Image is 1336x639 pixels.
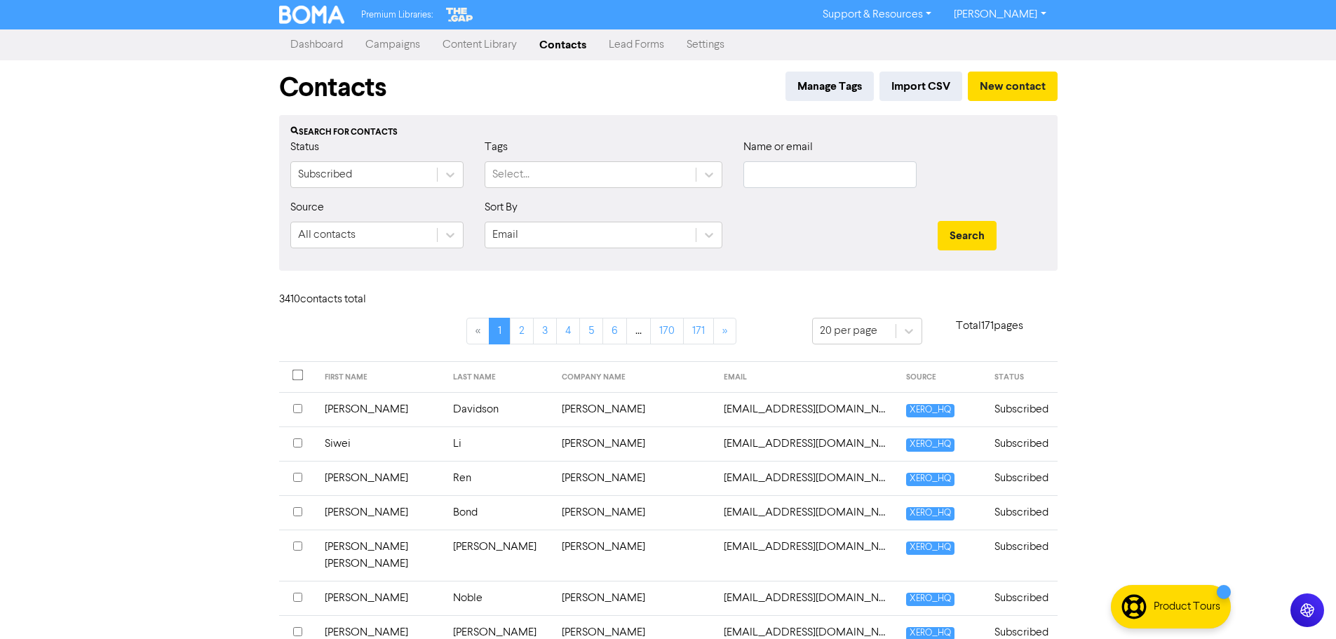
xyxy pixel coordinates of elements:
div: Search for contacts [290,126,1046,139]
td: [PERSON_NAME] [316,461,445,495]
td: 222pnn@gmail.com [715,581,898,615]
td: 1033132005@qq.com [715,426,898,461]
a: Page 6 [602,318,627,344]
span: Premium Libraries: [361,11,433,20]
a: Page 4 [556,318,580,344]
button: Search [938,221,997,250]
td: Bond [445,495,553,530]
span: XERO_HQ [906,542,954,555]
td: Subscribed [986,392,1057,426]
td: [PERSON_NAME] [553,392,716,426]
a: Content Library [431,31,528,59]
td: [PERSON_NAME] [553,426,716,461]
span: XERO_HQ [906,438,954,452]
td: Subscribed [986,581,1057,615]
a: Lead Forms [598,31,675,59]
iframe: Chat Widget [1266,572,1336,639]
a: Campaigns [354,31,431,59]
label: Status [290,139,319,156]
a: Page 171 [683,318,714,344]
button: Manage Tags [785,72,874,101]
a: Page 3 [533,318,557,344]
td: Li [445,426,553,461]
th: FIRST NAME [316,362,445,393]
a: Settings [675,31,736,59]
th: EMAIL [715,362,898,393]
span: XERO_HQ [906,473,954,486]
div: Select... [492,166,529,183]
h6: 3410 contact s total [279,293,391,307]
button: New contact [968,72,1058,101]
td: 01dianedavidson@gmail.com [715,392,898,426]
span: XERO_HQ [906,507,954,520]
label: Source [290,199,324,216]
th: LAST NAME [445,362,553,393]
td: [PERSON_NAME] [553,530,716,581]
div: All contacts [298,227,356,243]
td: Subscribed [986,426,1057,461]
td: [PERSON_NAME] [316,581,445,615]
a: » [713,318,736,344]
td: [PERSON_NAME] [316,495,445,530]
td: [PERSON_NAME] [553,495,716,530]
td: [PERSON_NAME] [553,461,716,495]
td: Ren [445,461,553,495]
td: Davidson [445,392,553,426]
td: [PERSON_NAME] [PERSON_NAME] [316,530,445,581]
img: The Gap [444,6,475,24]
a: Page 5 [579,318,603,344]
td: 1336503@qq.com [715,461,898,495]
td: 1roadrunner@windowslive.com [715,530,898,581]
td: Noble [445,581,553,615]
span: XERO_HQ [906,404,954,417]
img: BOMA Logo [279,6,345,24]
td: [PERSON_NAME] [553,581,716,615]
th: STATUS [986,362,1057,393]
label: Name or email [743,139,813,156]
td: Subscribed [986,495,1057,530]
div: Email [492,227,518,243]
th: SOURCE [898,362,986,393]
td: 14cathybond@gmail.com [715,495,898,530]
p: Total 171 pages [922,318,1058,335]
td: [PERSON_NAME] [316,392,445,426]
a: Contacts [528,31,598,59]
td: Subscribed [986,530,1057,581]
a: [PERSON_NAME] [943,4,1057,26]
td: Subscribed [986,461,1057,495]
td: [PERSON_NAME] [445,530,553,581]
a: Page 1 is your current page [489,318,511,344]
th: COMPANY NAME [553,362,716,393]
div: 20 per page [820,323,877,339]
button: Import CSV [879,72,962,101]
span: XERO_HQ [906,593,954,606]
label: Tags [485,139,508,156]
a: Dashboard [279,31,354,59]
a: Page 170 [650,318,684,344]
td: Siwei [316,426,445,461]
a: Support & Resources [811,4,943,26]
a: Page 2 [510,318,534,344]
h1: Contacts [279,72,386,104]
div: Subscribed [298,166,352,183]
label: Sort By [485,199,518,216]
